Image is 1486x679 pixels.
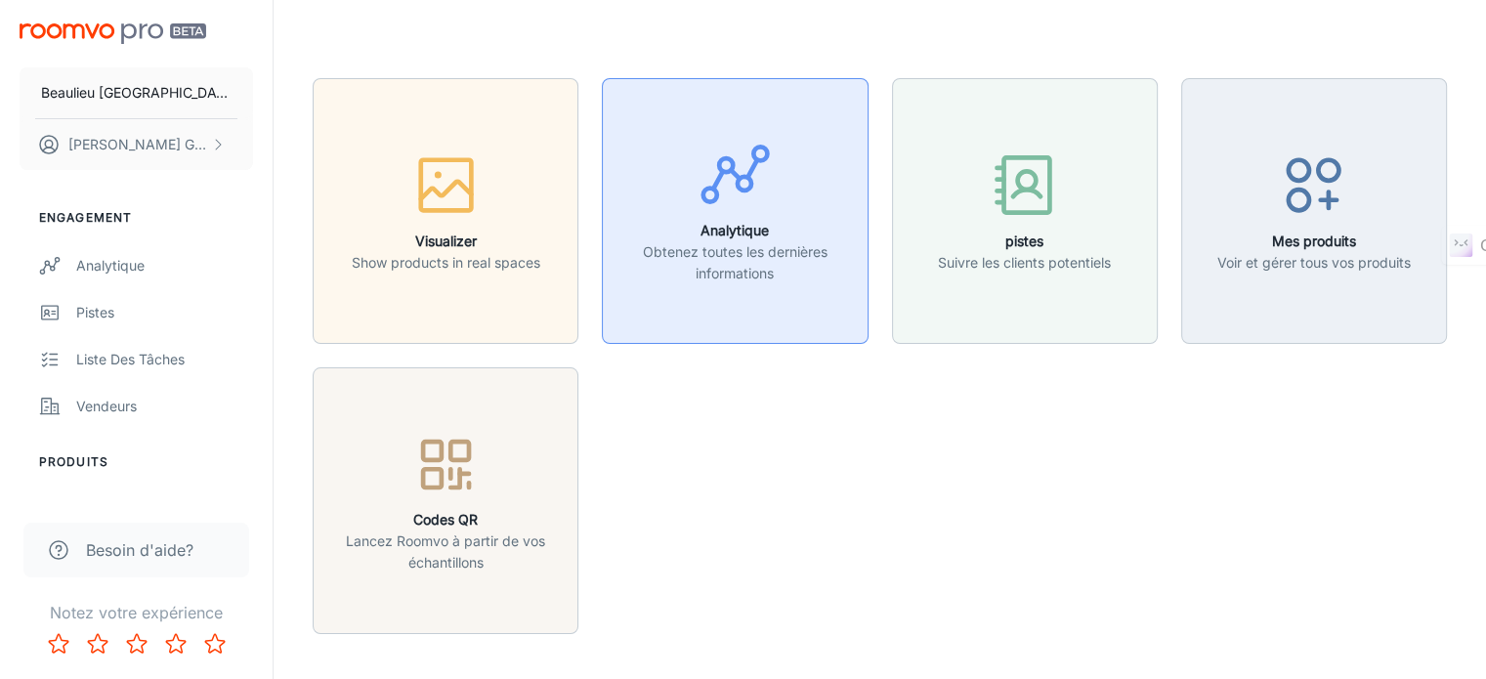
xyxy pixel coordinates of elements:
[938,252,1111,274] p: Suivre les clients potentiels
[76,302,253,323] div: pistes
[1217,231,1411,252] h6: Mes produits
[76,396,253,417] div: Vendeurs
[39,624,78,663] button: Rate 1 star
[313,78,578,344] button: VisualizerShow products in real spaces
[615,220,855,241] h6: Analytique
[20,23,206,44] img: Roomvo PRO Beta
[68,134,206,155] p: [PERSON_NAME] Gosselin
[325,530,566,573] p: Lancez Roomvo à partir de vos échantillons
[16,601,257,624] p: Notez votre expérience
[615,241,855,284] p: Obtenez toutes les dernières informations
[117,624,156,663] button: Rate 3 star
[892,200,1158,220] a: pistesSuivre les clients potentiels
[1181,200,1447,220] a: Mes produitsVoir et gérer tous vos produits
[86,538,193,562] span: Besoin d'aide?
[1181,78,1447,344] button: Mes produitsVoir et gérer tous vos produits
[76,499,253,521] div: Mes produits
[325,509,566,530] h6: Codes QR
[352,231,540,252] h6: Visualizer
[602,200,868,220] a: AnalytiqueObtenez toutes les dernières informations
[352,252,540,274] p: Show products in real spaces
[195,624,234,663] button: Rate 5 star
[20,119,253,170] button: [PERSON_NAME] Gosselin
[938,231,1111,252] h6: pistes
[313,489,578,509] a: Codes QRLancez Roomvo à partir de vos échantillons
[1217,252,1411,274] p: Voir et gérer tous vos produits
[313,367,578,633] button: Codes QRLancez Roomvo à partir de vos échantillons
[76,255,253,276] div: Analytique
[892,78,1158,344] button: pistesSuivre les clients potentiels
[78,624,117,663] button: Rate 2 star
[41,82,232,104] p: Beaulieu [GEOGRAPHIC_DATA]
[602,78,868,344] button: AnalytiqueObtenez toutes les dernières informations
[20,67,253,118] button: Beaulieu [GEOGRAPHIC_DATA]
[156,624,195,663] button: Rate 4 star
[76,349,253,370] div: Liste des tâches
